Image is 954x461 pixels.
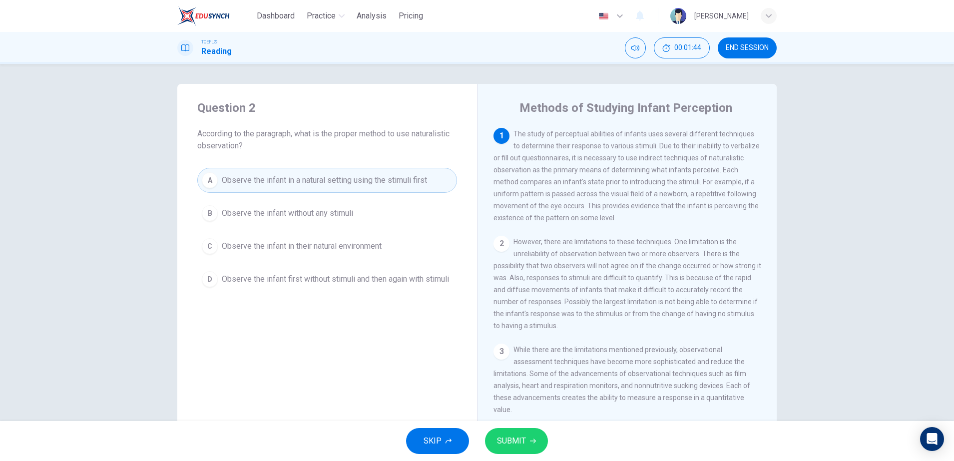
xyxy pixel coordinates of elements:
span: Analysis [357,10,387,22]
span: Observe the infant first without stimuli and then again with stimuli [222,273,449,285]
h4: Question 2 [197,100,457,116]
div: 3 [493,344,509,360]
span: SUBMIT [497,434,526,448]
span: Practice [307,10,336,22]
div: 1 [493,128,509,144]
div: [PERSON_NAME] [694,10,749,22]
a: EduSynch logo [177,6,253,26]
button: Practice [303,7,349,25]
button: END SESSION [718,37,777,58]
button: 00:01:44 [654,37,710,58]
span: Observe the infant in their natural environment [222,240,382,252]
div: D [202,271,218,287]
button: CObserve the infant in their natural environment [197,234,457,259]
span: TOEFL® [201,38,217,45]
button: Analysis [353,7,391,25]
div: B [202,205,218,221]
img: EduSynch logo [177,6,230,26]
button: Dashboard [253,7,299,25]
button: Pricing [395,7,427,25]
span: However, there are limitations to these techniques. One limitation is the unreliability of observ... [493,238,761,330]
button: SUBMIT [485,428,548,454]
div: Mute [625,37,646,58]
div: Open Intercom Messenger [920,427,944,451]
div: C [202,238,218,254]
span: Observe the infant without any stimuli [222,207,353,219]
span: Dashboard [257,10,295,22]
span: Observe the infant in a natural setting using the stimuli first [222,174,427,186]
div: Hide [654,37,710,58]
img: Profile picture [670,8,686,24]
span: 00:01:44 [674,44,701,52]
span: While there are the limitations mentioned previously, observational assessment techniques have be... [493,346,750,414]
button: AObserve the infant in a natural setting using the stimuli first [197,168,457,193]
span: According to the paragraph, what is the proper method to use naturalistic observation? [197,128,457,152]
button: BObserve the infant without any stimuli [197,201,457,226]
span: The study of perceptual abilities of infants uses several different techniques to determine their... [493,130,760,222]
div: A [202,172,218,188]
img: en [597,12,610,20]
div: 2 [493,236,509,252]
button: SKIP [406,428,469,454]
span: END SESSION [726,44,769,52]
span: Pricing [399,10,423,22]
h4: Methods of Studying Infant Perception [519,100,732,116]
button: DObserve the infant first without stimuli and then again with stimuli [197,267,457,292]
h1: Reading [201,45,232,57]
span: SKIP [424,434,442,448]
